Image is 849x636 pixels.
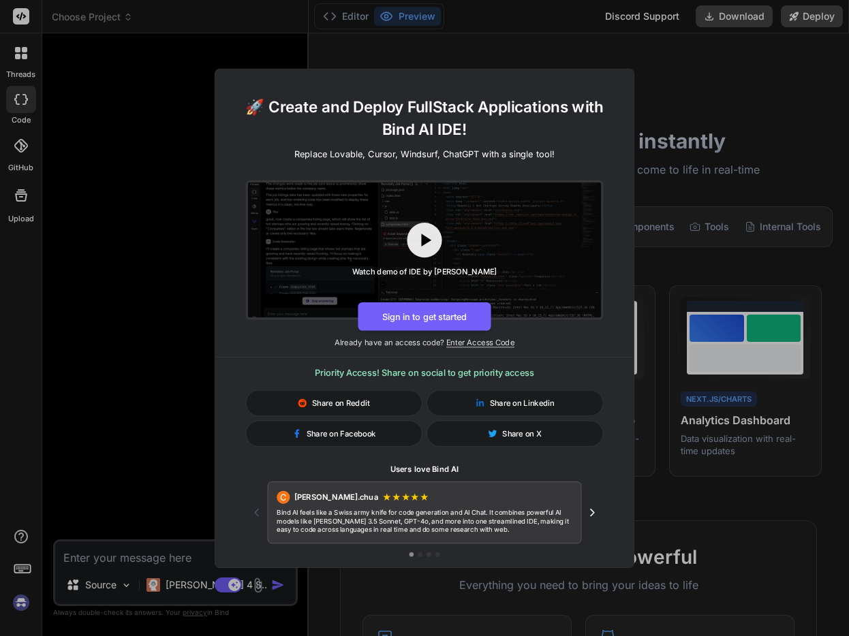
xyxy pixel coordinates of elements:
[294,492,378,503] span: [PERSON_NAME].chua
[277,490,290,503] div: C
[581,501,603,523] button: Next testimonial
[410,490,420,503] span: ★
[246,501,268,523] button: Previous testimonial
[232,95,616,140] h1: 🚀 Create and Deploy FullStack Applications with Bind AI IDE!
[401,490,411,503] span: ★
[410,552,414,556] button: Go to testimonial 1
[446,337,514,347] span: Enter Access Code
[358,302,491,330] button: Sign in to get started
[392,490,401,503] span: ★
[312,397,370,408] span: Share on Reddit
[502,428,542,439] span: Share on X
[352,266,497,277] div: Watch demo of IDE by [PERSON_NAME]
[435,552,439,556] button: Go to testimonial 4
[427,552,431,556] button: Go to testimonial 3
[215,337,634,348] p: Already have an access code?
[382,490,392,503] span: ★
[277,508,572,534] p: Bind AI feels like a Swiss army knife for code generation and AI Chat. It combines powerful AI mo...
[246,464,604,475] h1: Users love Bind AI
[307,428,376,439] span: Share on Facebook
[246,366,604,379] h3: Priority Access! Share on social to get priority access
[294,147,555,160] p: Replace Lovable, Cursor, Windsurf, ChatGPT with a single tool!
[490,397,555,408] span: Share on Linkedin
[418,552,422,556] button: Go to testimonial 2
[420,490,429,503] span: ★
